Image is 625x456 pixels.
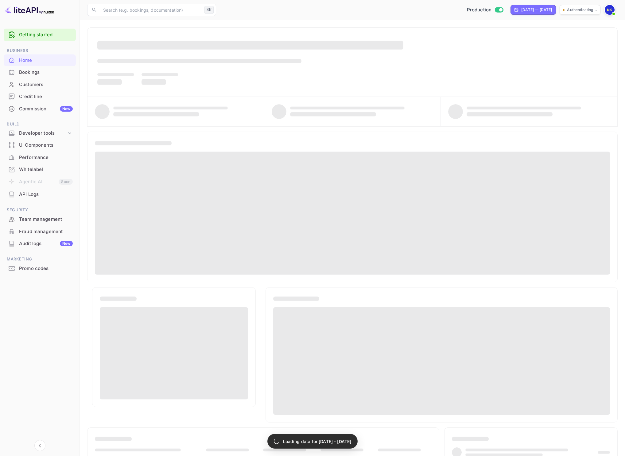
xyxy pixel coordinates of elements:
[4,54,76,66] a: Home
[4,103,76,114] a: CommissionNew
[4,263,76,274] a: Promo codes
[467,6,492,14] span: Production
[4,103,76,115] div: CommissionNew
[60,241,73,246] div: New
[19,57,73,64] div: Home
[521,7,552,13] div: [DATE] — [DATE]
[4,91,76,102] a: Credit line
[4,256,76,263] span: Marketing
[19,31,73,38] a: Getting started
[19,93,73,100] div: Credit line
[4,152,76,163] a: Performance
[464,6,506,14] div: Switch to Sandbox mode
[4,226,76,237] a: Fraud management
[19,69,73,76] div: Bookings
[19,154,73,161] div: Performance
[283,438,351,445] p: Loading data for [DATE] - [DATE]
[19,265,73,272] div: Promo codes
[4,66,76,78] a: Bookings
[4,207,76,213] span: Security
[4,47,76,54] span: Business
[4,29,76,41] div: Getting started
[4,121,76,128] span: Build
[19,142,73,149] div: UI Components
[4,128,76,139] div: Developer tools
[19,191,73,198] div: API Logs
[4,213,76,225] a: Team management
[60,106,73,112] div: New
[567,7,597,13] p: Authenticating...
[19,81,73,88] div: Customers
[4,164,76,175] a: Whitelabel
[4,79,76,91] div: Customers
[4,91,76,103] div: Credit line
[4,188,76,200] a: API Logs
[34,440,45,451] button: Collapse navigation
[4,79,76,90] a: Customers
[4,238,76,249] a: Audit logsNew
[19,130,67,137] div: Developer tools
[19,166,73,173] div: Whitelabel
[5,5,54,15] img: LiteAPI logo
[19,216,73,223] div: Team management
[4,139,76,151] a: UI Components
[99,4,202,16] input: Search (e.g. bookings, documentation)
[605,5,615,15] img: Nikolas Kampas
[19,228,73,235] div: Fraud management
[19,240,73,247] div: Audit logs
[19,105,73,113] div: Commission
[204,6,214,14] div: ⌘K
